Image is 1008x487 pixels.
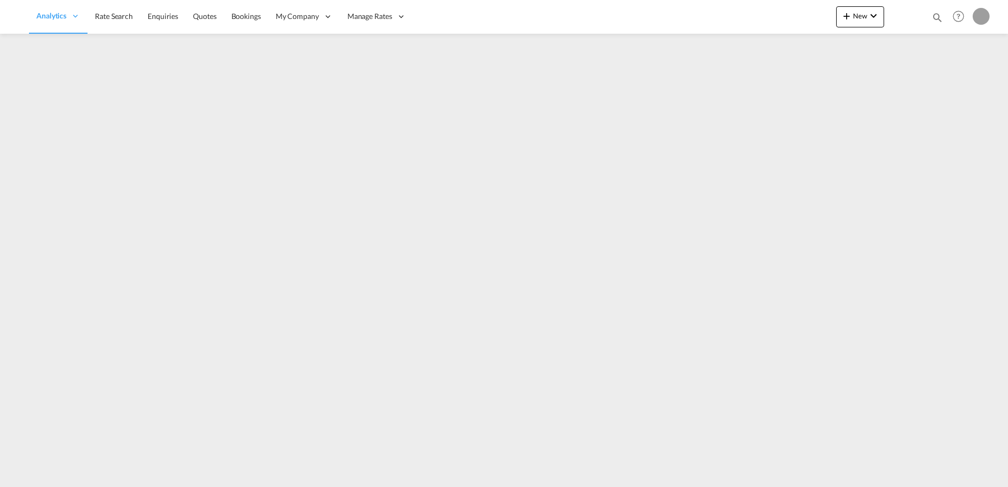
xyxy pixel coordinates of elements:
span: Bookings [231,12,261,21]
span: New [840,12,880,20]
button: icon-plus 400-fgNewicon-chevron-down [836,6,884,27]
span: Help [949,7,967,25]
span: Quotes [193,12,216,21]
md-icon: icon-magnify [932,12,943,23]
md-icon: icon-chevron-down [867,9,880,22]
span: Manage Rates [347,11,392,22]
span: Rate Search [95,12,133,21]
span: My Company [276,11,319,22]
span: Enquiries [148,12,178,21]
div: icon-magnify [932,12,943,27]
md-icon: icon-plus 400-fg [840,9,853,22]
span: Analytics [36,11,66,21]
div: Help [949,7,973,26]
